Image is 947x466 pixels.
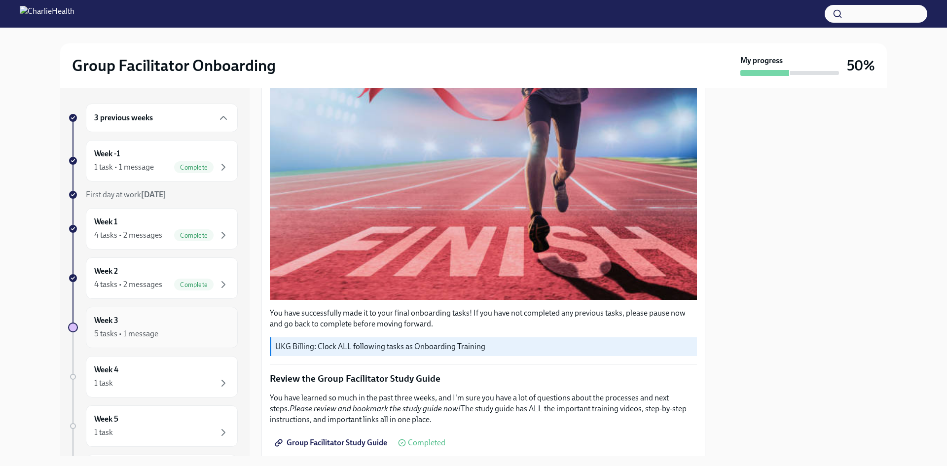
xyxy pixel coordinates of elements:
a: First day at work[DATE] [68,189,238,200]
p: Review the Group Facilitator Study Guide [270,372,697,385]
button: Zoom image [270,15,697,299]
a: Week 51 task [68,405,238,447]
span: Completed [408,439,445,447]
p: UKG Billing: Clock ALL following tasks as Onboarding Training [275,341,693,352]
a: Group Facilitator Study Guide [270,433,394,453]
div: 4 tasks • 2 messages [94,279,162,290]
em: Please review and bookmark the study guide now! [290,404,461,413]
h6: Week 3 [94,315,118,326]
a: Week -11 task • 1 messageComplete [68,140,238,181]
h6: Week -1 [94,148,120,159]
h2: Group Facilitator Onboarding [72,56,276,75]
a: Week 41 task [68,356,238,397]
h6: 3 previous weeks [94,112,153,123]
a: Week 14 tasks • 2 messagesComplete [68,208,238,250]
span: Group Facilitator Study Guide [277,438,387,448]
h6: Week 5 [94,414,118,425]
a: Week 35 tasks • 1 message [68,307,238,348]
div: 4 tasks • 2 messages [94,230,162,241]
h6: Week 2 [94,266,118,277]
span: Complete [174,281,214,288]
div: 5 tasks • 1 message [94,328,158,339]
a: Week 24 tasks • 2 messagesComplete [68,257,238,299]
strong: [DATE] [141,190,166,199]
p: You have learned so much in the past three weeks, and I'm sure you have a lot of questions about ... [270,393,697,425]
h3: 50% [847,57,875,74]
img: CharlieHealth [20,6,74,22]
div: 1 task [94,427,113,438]
span: Complete [174,232,214,239]
strong: My progress [740,55,783,66]
div: 3 previous weeks [86,104,238,132]
p: You have successfully made it to your final onboarding tasks! If you have not completed any previ... [270,308,697,329]
h6: Week 4 [94,364,118,375]
h6: Week 1 [94,216,117,227]
div: 1 task [94,378,113,389]
span: Complete [174,164,214,171]
div: 1 task • 1 message [94,162,154,173]
span: First day at work [86,190,166,199]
